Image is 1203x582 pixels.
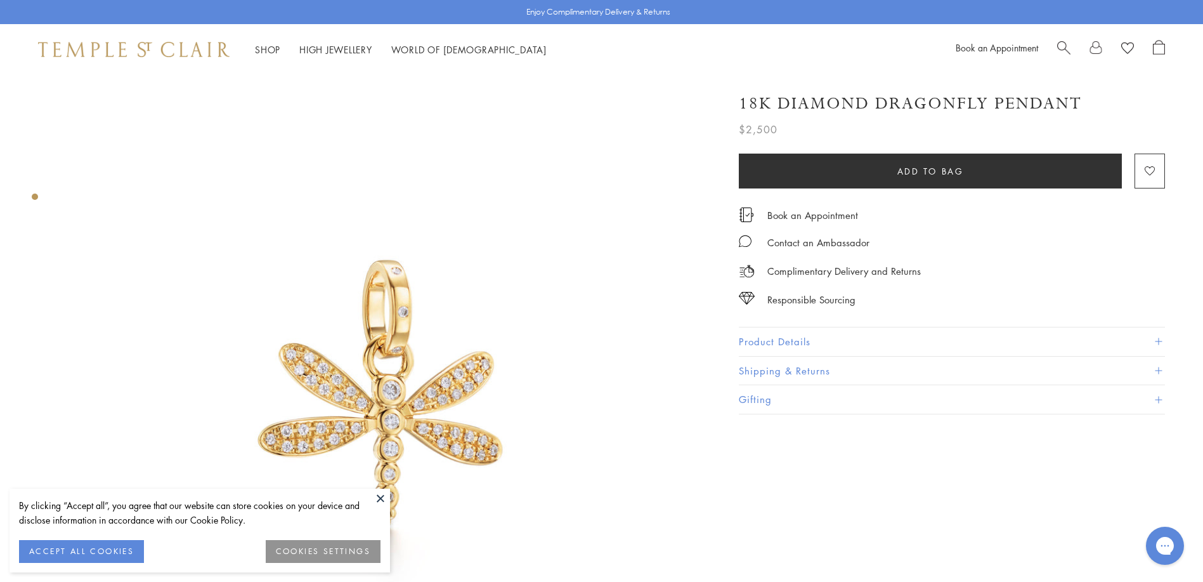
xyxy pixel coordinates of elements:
[739,292,755,305] img: icon_sourcing.svg
[739,93,1082,115] h1: 18K Diamond Dragonfly Pendant
[1057,40,1070,59] a: Search
[767,208,858,222] a: Book an Appointment
[19,540,144,563] button: ACCEPT ALL COOKIES
[1140,522,1190,569] iframe: Gorgias live chat messenger
[32,190,38,210] div: Product gallery navigation
[526,6,670,18] p: Enjoy Complimentary Delivery & Returns
[19,498,380,527] div: By clicking “Accept all”, you agree that our website can store cookies on your device and disclos...
[739,263,755,279] img: icon_delivery.svg
[255,42,547,58] nav: Main navigation
[266,540,380,563] button: COOKIES SETTINGS
[739,327,1165,356] button: Product Details
[255,43,280,56] a: ShopShop
[38,42,230,57] img: Temple St. Clair
[739,385,1165,414] button: Gifting
[299,43,372,56] a: High JewelleryHigh Jewellery
[739,121,777,138] span: $2,500
[897,164,964,178] span: Add to bag
[739,235,751,248] img: MessageIcon-01_2.svg
[739,154,1122,188] button: Add to bag
[739,208,754,222] img: icon_appointment.svg
[1153,40,1165,59] a: Open Shopping Bag
[956,41,1038,54] a: Book an Appointment
[767,263,921,279] p: Complimentary Delivery and Returns
[767,292,855,308] div: Responsible Sourcing
[391,43,547,56] a: World of [DEMOGRAPHIC_DATA]World of [DEMOGRAPHIC_DATA]
[739,357,1165,385] button: Shipping & Returns
[767,235,869,251] div: Contact an Ambassador
[1121,40,1134,59] a: View Wishlist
